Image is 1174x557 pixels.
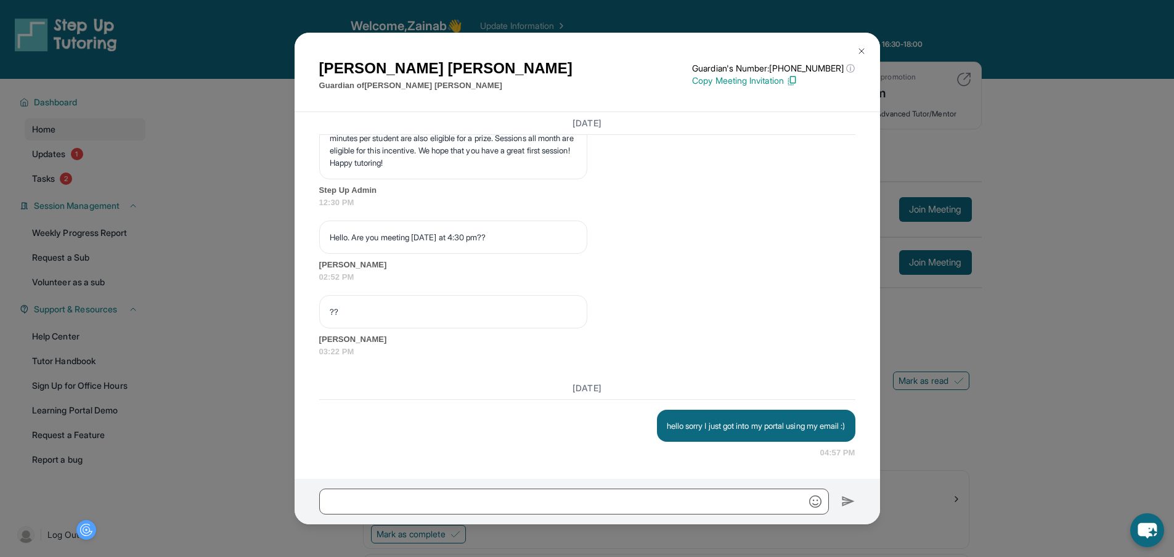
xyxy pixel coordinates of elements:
[319,333,855,346] span: [PERSON_NAME]
[857,46,866,56] img: Close Icon
[692,75,855,87] p: Copy Meeting Invitation
[319,259,855,271] span: [PERSON_NAME]
[809,495,821,508] img: Emoji
[330,231,577,243] p: Hello. Are you meeting [DATE] at 4:30 pm??
[820,447,855,459] span: 04:57 PM
[667,420,846,432] p: hello sorry I just got into my portal using my email :)
[692,62,855,75] p: Guardian's Number: [PHONE_NUMBER]
[319,346,855,358] span: 03:22 PM
[786,75,797,86] img: Copy Icon
[319,57,573,79] h1: [PERSON_NAME] [PERSON_NAME]
[319,79,573,92] p: Guardian of [PERSON_NAME] [PERSON_NAME]
[846,62,855,75] span: ⓘ
[319,184,855,197] span: Step Up Admin
[319,271,855,283] span: 02:52 PM
[841,494,855,509] img: Send icon
[319,197,855,209] span: 12:30 PM
[1130,513,1164,547] button: chat-button
[330,306,577,318] p: ??
[319,117,855,129] h3: [DATE]
[319,382,855,394] h3: [DATE]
